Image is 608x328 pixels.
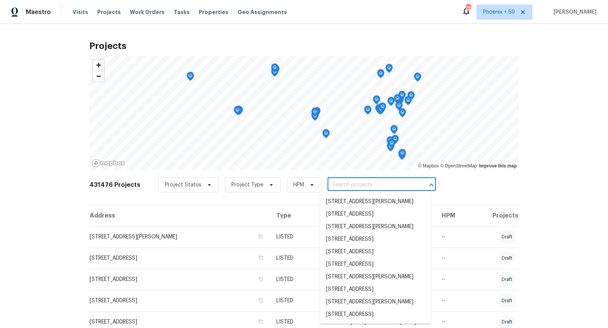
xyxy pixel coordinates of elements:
[320,308,431,321] li: [STREET_ADDRESS]
[320,283,431,296] li: [STREET_ADDRESS]
[73,8,88,16] span: Visits
[499,230,515,244] div: draft
[435,248,469,269] td: --
[93,60,104,71] button: Zoom in
[89,269,270,290] td: [STREET_ADDRESS]
[373,95,380,107] div: Map marker
[398,151,406,162] div: Map marker
[499,273,515,286] div: draft
[404,96,412,108] div: Map marker
[130,8,165,16] span: Work Orders
[257,233,264,240] button: Copy Address
[377,69,385,81] div: Map marker
[388,139,396,151] div: Map marker
[93,71,104,82] button: Zoom out
[398,91,406,102] div: Map marker
[395,101,403,113] div: Map marker
[399,149,406,161] div: Map marker
[89,42,519,50] h2: Projects
[271,63,279,75] div: Map marker
[435,269,469,290] td: --
[313,107,321,119] div: Map marker
[174,9,190,15] span: Tasks
[328,179,415,191] input: Search projects
[377,105,385,117] div: Map marker
[551,8,597,16] span: [PERSON_NAME]
[426,180,437,190] button: Close
[435,290,469,311] td: --
[364,106,372,117] div: Map marker
[499,294,515,307] div: draft
[378,103,385,115] div: Map marker
[97,8,121,16] span: Projects
[199,8,228,16] span: Properties
[499,251,515,265] div: draft
[270,226,344,248] td: LISTED
[320,258,431,271] li: [STREET_ADDRESS]
[398,149,406,161] div: Map marker
[407,91,415,103] div: Map marker
[257,254,264,261] button: Copy Address
[270,205,344,226] th: Type
[390,125,398,137] div: Map marker
[440,163,477,169] a: OpenStreetMap
[270,290,344,311] td: LISTED
[187,72,194,84] div: Map marker
[89,205,270,226] th: Address
[379,102,386,114] div: Map marker
[322,129,330,141] div: Map marker
[387,142,394,153] div: Map marker
[89,248,270,269] td: [STREET_ADDRESS]
[414,73,421,84] div: Map marker
[399,108,406,120] div: Map marker
[435,226,469,248] td: --
[235,106,242,117] div: Map marker
[483,8,515,16] span: Phoenix + 59
[89,56,519,170] canvas: Map
[394,94,401,106] div: Map marker
[92,159,125,167] a: Mapbox homepage
[320,233,431,246] li: [STREET_ADDRESS]
[378,104,385,116] div: Map marker
[257,297,264,304] button: Copy Address
[387,142,394,154] div: Map marker
[257,318,264,325] button: Copy Address
[234,106,241,118] div: Map marker
[89,226,270,248] td: [STREET_ADDRESS][PERSON_NAME]
[387,97,395,109] div: Map marker
[469,205,519,226] th: Projects
[237,8,287,16] span: Geo Assignments
[257,276,264,282] button: Copy Address
[320,208,431,221] li: [STREET_ADDRESS]
[270,269,344,290] td: LISTED
[320,221,431,233] li: [STREET_ADDRESS][PERSON_NAME]
[418,163,439,169] a: Mapbox
[89,181,140,189] h2: 431476 Projects
[386,136,394,148] div: Map marker
[320,196,431,208] li: [STREET_ADDRESS][PERSON_NAME]
[270,248,344,269] td: LISTED
[465,5,471,12] div: 725
[89,290,270,311] td: [STREET_ADDRESS]
[320,271,431,283] li: [STREET_ADDRESS][PERSON_NAME]
[377,105,385,117] div: Map marker
[385,64,393,76] div: Map marker
[293,181,304,189] span: HPM
[435,205,469,226] th: HPM
[479,163,517,169] a: Improve this map
[320,246,431,258] li: [STREET_ADDRESS]
[375,104,383,116] div: Map marker
[320,296,431,308] li: [STREET_ADDRESS][PERSON_NAME]
[26,8,51,16] span: Maestro
[376,105,383,117] div: Map marker
[231,181,263,189] span: Project Type
[165,181,201,189] span: Project Status
[311,107,319,119] div: Map marker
